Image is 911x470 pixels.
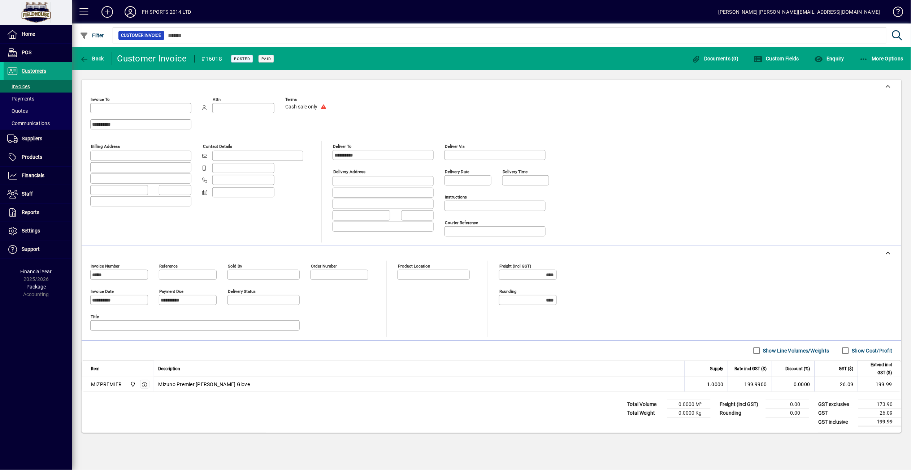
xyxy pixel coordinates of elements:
div: MIZPREMIER [91,381,122,388]
mat-label: Instructions [445,195,467,200]
button: Back [78,52,106,65]
button: Add [96,5,119,18]
span: Discount (%) [786,365,810,373]
span: Invoices [7,84,30,89]
span: GST ($) [839,365,854,373]
a: Knowledge Base [888,1,902,25]
span: More Options [860,56,904,61]
a: Suppliers [4,130,72,148]
mat-label: Delivery date [445,169,469,174]
span: Staff [22,191,33,197]
mat-label: Product location [398,264,430,269]
span: Support [22,246,40,252]
span: Documents (0) [692,56,739,61]
span: Back [80,56,104,61]
td: Total Volume [624,400,667,409]
span: Supply [710,365,724,373]
a: Quotes [4,105,72,117]
span: Item [91,365,100,373]
mat-label: Invoice To [91,97,110,102]
mat-label: Payment due [159,289,183,294]
mat-label: Reference [159,264,178,269]
td: GST exclusive [815,400,858,409]
button: More Options [858,52,906,65]
span: Communications [7,120,50,126]
div: [PERSON_NAME] [PERSON_NAME][EMAIL_ADDRESS][DOMAIN_NAME] [718,6,880,18]
button: Custom Fields [752,52,801,65]
td: GST [815,409,858,418]
span: Suppliers [22,136,42,141]
span: Extend incl GST ($) [863,361,892,377]
a: Home [4,25,72,43]
span: Mizuno Premier [PERSON_NAME] Glove [159,381,250,388]
span: POS [22,50,31,55]
span: Customers [22,68,46,74]
mat-label: Courier Reference [445,220,478,225]
label: Show Line Volumes/Weights [762,347,829,354]
span: Reports [22,209,39,215]
span: Products [22,154,42,160]
td: 0.0000 Kg [667,409,711,418]
td: 0.0000 [771,377,815,392]
button: Filter [78,29,106,42]
span: Custom Fields [754,56,799,61]
mat-label: Rounding [499,289,517,294]
mat-label: Delivery time [503,169,528,174]
td: 0.00 [766,400,809,409]
span: Enquiry [814,56,844,61]
span: 1.0000 [707,381,724,388]
mat-label: Invoice date [91,289,114,294]
span: Paid [261,56,271,61]
span: Customer Invoice [121,32,161,39]
span: Payments [7,96,34,102]
div: 199.9900 [733,381,767,388]
mat-label: Delivery status [228,289,256,294]
span: Terms [285,97,329,102]
span: Filter [80,33,104,38]
span: Posted [234,56,250,61]
td: 199.99 [858,377,901,392]
span: Quotes [7,108,28,114]
button: Enquiry [812,52,846,65]
mat-label: Deliver via [445,144,465,149]
span: Description [159,365,181,373]
a: Invoices [4,80,72,93]
mat-label: Invoice number [91,264,120,269]
td: 199.99 [858,418,902,427]
a: Staff [4,185,72,203]
div: FH SPORTS 2014 LTD [142,6,191,18]
td: Freight (incl GST) [716,400,766,409]
button: Profile [119,5,142,18]
a: Financials [4,167,72,185]
a: Payments [4,93,72,105]
td: Rounding [716,409,766,418]
span: Cash sale only [285,104,317,110]
span: Package [26,284,46,290]
span: Financials [22,172,44,178]
mat-label: Freight (incl GST) [499,264,532,269]
td: Total Weight [624,409,667,418]
a: Reports [4,204,72,222]
td: GST inclusive [815,418,858,427]
td: 0.00 [766,409,809,418]
a: Settings [4,222,72,240]
mat-label: Attn [213,97,221,102]
a: Support [4,240,72,258]
div: #16018 [202,53,222,65]
span: Financial Year [21,269,52,274]
div: Customer Invoice [117,53,187,64]
mat-label: Deliver To [333,144,352,149]
a: Products [4,148,72,166]
td: 173.90 [858,400,902,409]
td: 0.0000 M³ [667,400,711,409]
mat-label: Sold by [228,264,242,269]
button: Documents (0) [690,52,741,65]
td: 26.09 [815,377,858,392]
label: Show Cost/Profit [851,347,893,354]
a: Communications [4,117,72,129]
a: POS [4,44,72,62]
td: 26.09 [858,409,902,418]
span: Settings [22,228,40,234]
app-page-header-button: Back [72,52,112,65]
mat-label: Title [91,314,99,319]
